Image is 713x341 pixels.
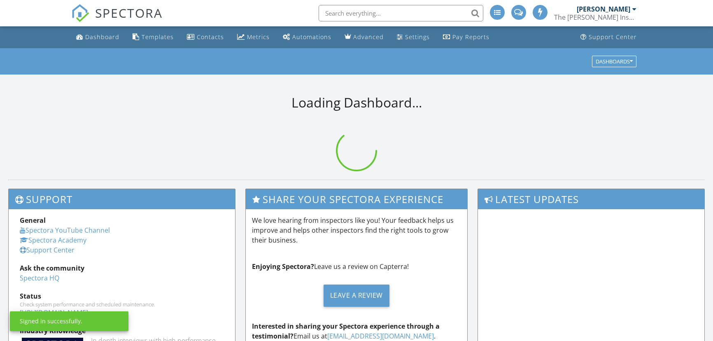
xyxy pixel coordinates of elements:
[20,308,88,317] a: [URL][DOMAIN_NAME]
[341,30,387,45] a: Advanced
[440,30,493,45] a: Pay Reports
[142,33,174,41] div: Templates
[252,278,461,313] a: Leave a Review
[252,321,461,341] p: Email us at .
[20,291,224,301] div: Status
[589,33,637,41] div: Support Center
[71,4,89,22] img: The Best Home Inspection Software - Spectora
[20,245,75,255] a: Support Center
[20,301,224,308] div: Check system performance and scheduled maintenance.
[20,216,46,225] strong: General
[71,11,163,28] a: SPECTORA
[292,33,331,41] div: Automations
[394,30,433,45] a: Settings
[319,5,483,21] input: Search everything...
[280,30,335,45] a: Automations (Advanced)
[20,317,82,325] div: Signed in successfully.
[452,33,489,41] div: Pay Reports
[95,4,163,21] span: SPECTORA
[247,33,270,41] div: Metrics
[577,30,640,45] a: Support Center
[252,322,440,341] strong: Interested in sharing your Spectora experience through a testimonial?
[554,13,636,21] div: The Wells Inspection Group LLC
[353,33,384,41] div: Advanced
[197,33,224,41] div: Contacts
[246,189,467,209] h3: Share Your Spectora Experience
[20,226,110,235] a: Spectora YouTube Channel
[252,215,461,245] p: We love hearing from inspectors like you! Your feedback helps us improve and helps other inspecto...
[9,189,235,209] h3: Support
[592,56,636,67] button: Dashboards
[234,30,273,45] a: Metrics
[478,189,704,209] h3: Latest Updates
[20,263,224,273] div: Ask the community
[129,30,177,45] a: Templates
[596,58,633,64] div: Dashboards
[577,5,630,13] div: [PERSON_NAME]
[73,30,123,45] a: Dashboard
[85,33,119,41] div: Dashboard
[20,273,59,283] a: Spectora HQ
[252,262,314,271] strong: Enjoying Spectora?
[324,285,389,307] div: Leave a Review
[20,236,86,245] a: Spectora Academy
[184,30,227,45] a: Contacts
[327,332,434,341] a: [EMAIL_ADDRESS][DOMAIN_NAME]
[405,33,430,41] div: Settings
[252,262,461,271] p: Leave us a review on Capterra!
